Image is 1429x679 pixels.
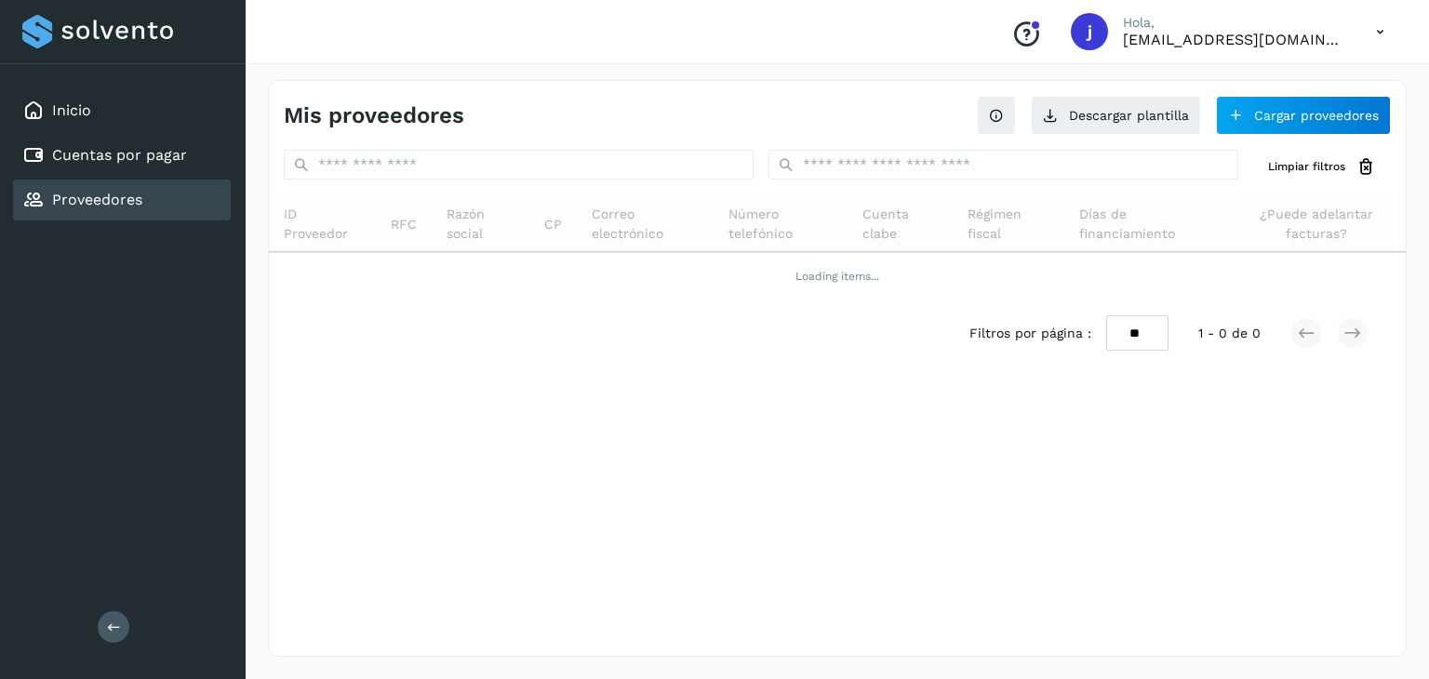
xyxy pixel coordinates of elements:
a: Proveedores [52,191,142,208]
div: Cuentas por pagar [13,135,231,176]
div: Inicio [13,90,231,131]
span: ¿Puede adelantar facturas? [1243,205,1391,244]
span: Limpiar filtros [1268,158,1345,175]
span: ID Proveedor [284,205,361,244]
span: Días de financiamiento [1079,205,1213,244]
span: CP [544,215,562,234]
button: Cargar proveedores [1216,96,1391,135]
span: Cuenta clabe [862,205,938,244]
p: Hola, [1123,15,1346,31]
span: RFC [391,215,417,234]
span: Número telefónico [728,205,833,244]
td: Loading items... [269,252,1406,300]
a: Cuentas por pagar [52,146,187,164]
span: Razón social [447,205,514,244]
p: jrodriguez@kalapata.co [1123,31,1346,48]
span: Filtros por página : [969,324,1091,343]
button: Descargar plantilla [1031,96,1201,135]
a: Inicio [52,101,91,119]
div: Proveedores [13,180,231,220]
span: Régimen fiscal [968,205,1049,244]
span: Correo electrónico [592,205,698,244]
span: 1 - 0 de 0 [1198,324,1261,343]
button: Limpiar filtros [1253,150,1391,184]
h4: Mis proveedores [284,102,464,129]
